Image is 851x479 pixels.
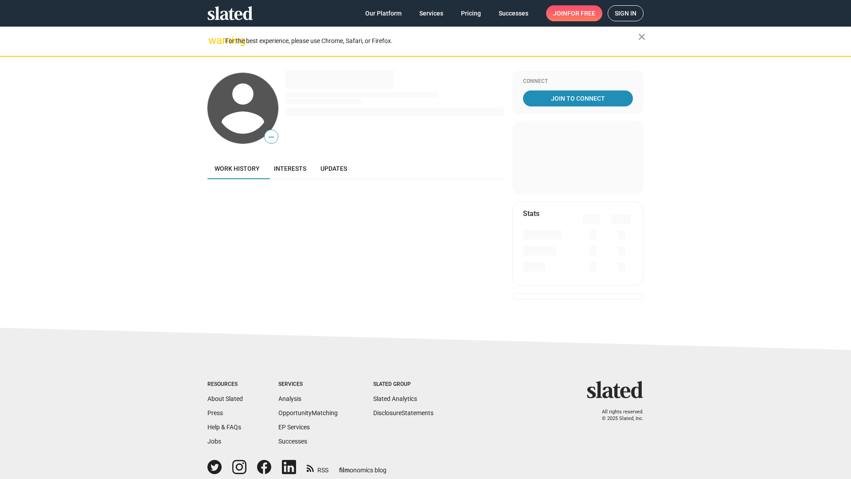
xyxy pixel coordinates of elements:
span: film [339,467,350,474]
span: Services [419,5,443,21]
span: Successes [499,5,528,21]
span: Interests [274,165,306,172]
span: Pricing [461,5,481,21]
a: About Slated [207,395,243,402]
a: Successes [278,438,307,445]
span: Updates [320,165,347,172]
span: Sign in [615,6,636,21]
a: Updates [313,158,354,179]
a: EP Services [278,424,310,431]
a: Successes [492,5,535,21]
span: Join [553,5,595,21]
span: Work history [215,165,260,172]
a: Work history [207,158,267,179]
a: DisclosureStatements [373,409,433,416]
a: filmonomics blog [339,459,386,475]
mat-icon: warning [208,35,219,46]
p: All rights reserved. © 2025 Slated, Inc. [593,409,644,422]
a: OpportunityMatching [278,409,338,416]
a: Interests [267,158,313,179]
a: RSS [307,461,328,475]
a: Analysis [278,395,301,402]
a: Slated Analytics [373,395,417,402]
div: For the best experience, please use Chrome, Safari, or Firefox. [225,35,638,47]
a: Press [207,409,223,416]
a: Help & FAQs [207,424,241,431]
a: Sign in [608,5,644,21]
a: Jobs [207,438,221,445]
a: Pricing [454,5,488,21]
span: Our Platform [365,5,402,21]
span: — [265,131,278,143]
div: Resources [207,381,243,388]
a: Services [412,5,450,21]
div: Connect [523,78,633,85]
a: Join To Connect [523,90,633,106]
div: Slated Group [373,381,433,388]
mat-icon: close [636,31,647,42]
div: Services [278,381,338,388]
mat-card-title: Stats [523,209,539,218]
a: Our Platform [358,5,409,21]
a: Joinfor free [546,5,602,21]
span: Join To Connect [525,90,631,106]
span: for free [567,5,595,21]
